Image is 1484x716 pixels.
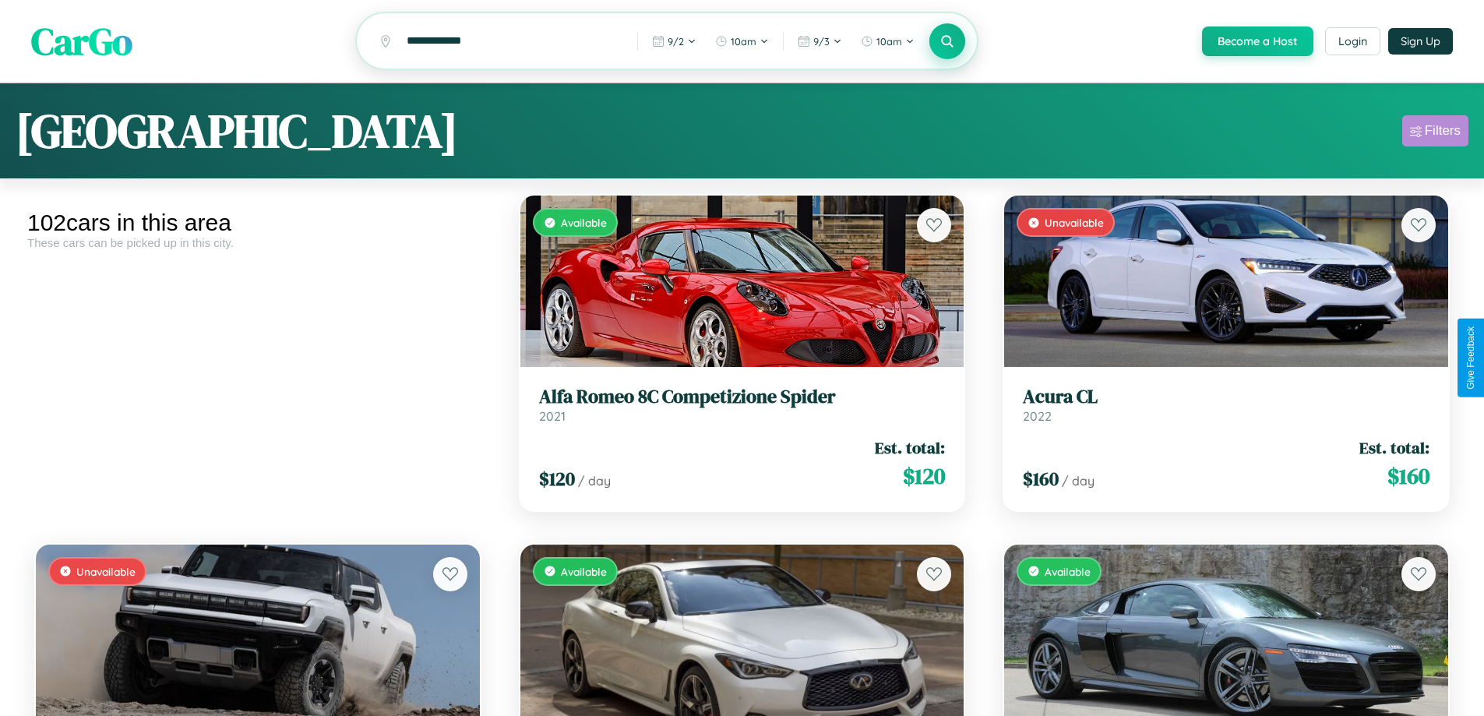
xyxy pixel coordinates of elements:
[903,460,945,492] span: $ 120
[707,29,777,54] button: 10am
[1359,436,1429,459] span: Est. total:
[539,408,566,424] span: 2021
[76,565,136,578] span: Unavailable
[1202,26,1313,56] button: Become a Host
[1325,27,1380,55] button: Login
[31,16,132,67] span: CarGo
[876,35,902,48] span: 10am
[668,35,684,48] span: 9 / 2
[561,216,607,229] span: Available
[875,436,945,459] span: Est. total:
[561,565,607,578] span: Available
[1023,386,1429,424] a: Acura CL2022
[16,99,458,163] h1: [GEOGRAPHIC_DATA]
[790,29,850,54] button: 9/3
[1062,473,1094,489] span: / day
[644,29,704,54] button: 9/2
[539,386,946,424] a: Alfa Romeo 8C Competizione Spider2021
[813,35,830,48] span: 9 / 3
[1045,216,1104,229] span: Unavailable
[1402,115,1468,146] button: Filters
[1388,28,1453,55] button: Sign Up
[539,386,946,408] h3: Alfa Romeo 8C Competizione Spider
[1023,408,1052,424] span: 2022
[853,29,922,54] button: 10am
[1023,386,1429,408] h3: Acura CL
[1045,565,1091,578] span: Available
[539,466,575,492] span: $ 120
[731,35,756,48] span: 10am
[27,210,488,236] div: 102 cars in this area
[27,236,488,249] div: These cars can be picked up in this city.
[1023,466,1059,492] span: $ 160
[1465,326,1476,390] div: Give Feedback
[1387,460,1429,492] span: $ 160
[1425,123,1461,139] div: Filters
[578,473,611,489] span: / day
